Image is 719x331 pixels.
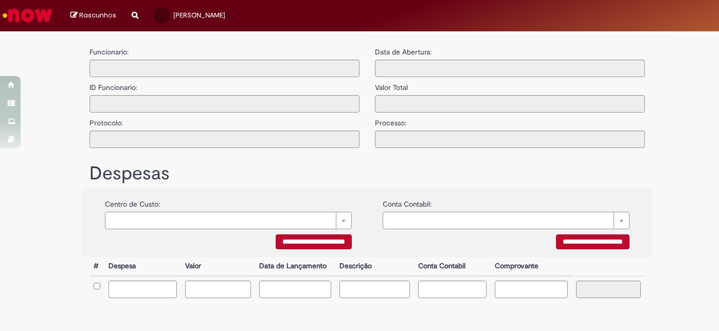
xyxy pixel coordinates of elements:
[255,257,336,276] th: Data de Lançamento
[70,11,116,21] a: Rascunhos
[375,77,408,93] label: Valor Total
[375,113,406,128] label: Processo:
[89,113,123,128] label: Protocolo:
[414,257,491,276] th: Conta Contabil
[383,212,630,229] a: Limpar campo {0}
[89,257,104,276] th: #
[491,257,572,276] th: Comprovante
[375,47,432,57] label: Data de Abertura:
[79,10,116,20] span: Rascunhos
[173,11,225,20] span: [PERSON_NAME]
[89,47,129,57] label: Funcionario:
[104,257,181,276] th: Despesa
[383,194,432,209] label: Conta Contabil:
[105,194,160,209] label: Centro de Custo:
[181,257,255,276] th: Valor
[89,77,137,93] label: ID Funcionario:
[89,163,645,184] h1: Despesas
[335,257,414,276] th: Descrição
[105,212,352,229] a: Limpar campo {0}
[1,5,54,26] img: ServiceNow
